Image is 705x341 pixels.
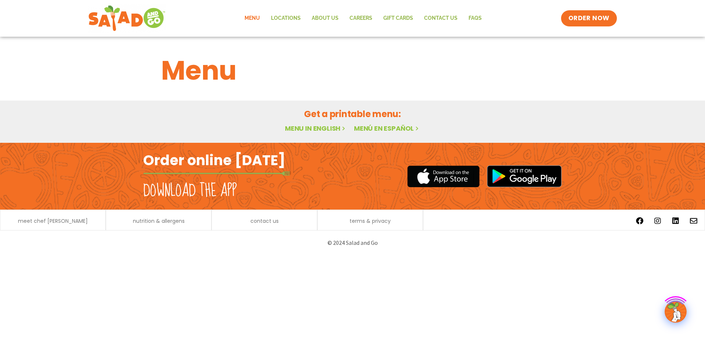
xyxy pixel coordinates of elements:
[143,151,285,169] h2: Order online [DATE]
[161,108,544,120] h2: Get a printable menu:
[147,238,558,248] p: © 2024 Salad and Go
[419,10,463,27] a: Contact Us
[568,14,610,23] span: ORDER NOW
[344,10,378,27] a: Careers
[161,51,544,90] h1: Menu
[378,10,419,27] a: GIFT CARDS
[463,10,487,27] a: FAQs
[143,171,290,175] img: fork
[239,10,265,27] a: Menu
[285,124,347,133] a: Menu in English
[350,218,391,224] a: terms & privacy
[265,10,306,27] a: Locations
[487,165,562,187] img: google_play
[306,10,344,27] a: About Us
[18,218,88,224] a: meet chef [PERSON_NAME]
[88,4,166,33] img: new-SAG-logo-768×292
[561,10,617,26] a: ORDER NOW
[239,10,487,27] nav: Menu
[250,218,279,224] a: contact us
[143,181,237,201] h2: Download the app
[133,218,185,224] a: nutrition & allergens
[407,164,480,188] img: appstore
[354,124,420,133] a: Menú en español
